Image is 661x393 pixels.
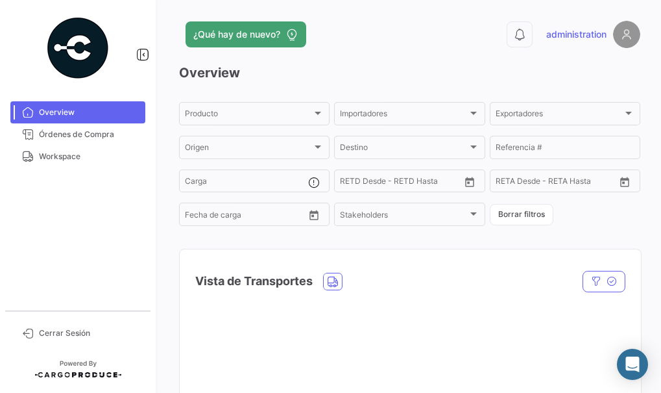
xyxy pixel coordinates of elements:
span: Stakeholders [340,212,467,221]
span: ¿Qué hay de nuevo? [193,28,280,41]
input: Hasta [217,212,274,221]
button: Open calendar [460,172,479,192]
button: Land [324,273,342,290]
span: Workspace [39,151,140,162]
span: Importadores [340,111,467,120]
span: administration [546,28,607,41]
button: Borrar filtros [490,204,553,225]
h4: Vista de Transportes [195,272,313,290]
button: Open calendar [304,205,324,225]
input: Desde [185,212,208,221]
span: Exportadores [496,111,623,120]
span: Producto [185,111,312,120]
span: Origen [185,145,312,154]
a: Órdenes de Compra [10,123,145,146]
input: Hasta [528,179,585,188]
span: Destino [340,145,467,154]
span: Overview [39,107,140,118]
img: powered-by.png [45,16,110,81]
button: Open calendar [615,172,634,192]
button: ¿Qué hay de nuevo? [186,21,306,47]
a: Overview [10,101,145,123]
div: Abrir Intercom Messenger [617,349,648,380]
input: Hasta [372,179,429,188]
a: Workspace [10,146,145,168]
input: Desde [340,179,363,188]
img: placeholder-user.png [613,21,640,48]
span: Órdenes de Compra [39,129,140,140]
input: Desde [496,179,519,188]
span: Cerrar Sesión [39,327,140,339]
h3: Overview [179,64,640,82]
